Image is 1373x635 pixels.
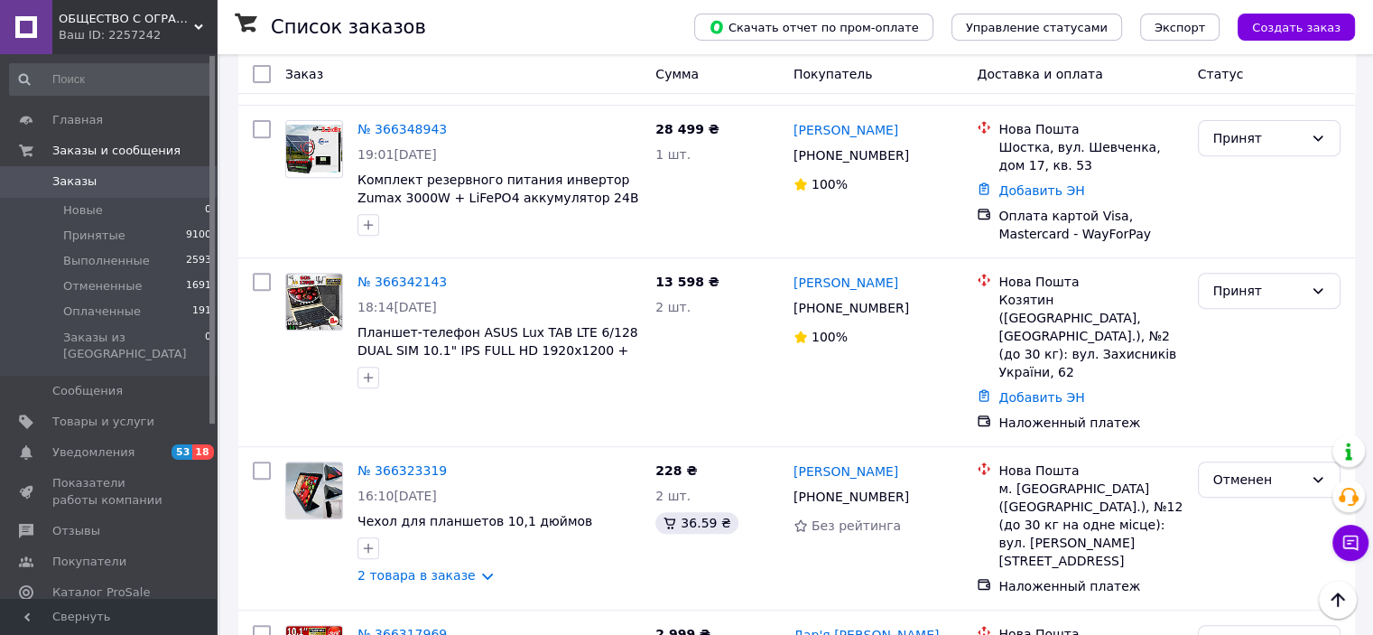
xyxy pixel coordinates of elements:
span: Без рейтинга [812,518,901,533]
div: Ваш ID: 2257242 [59,27,217,43]
h1: Список заказов [271,16,426,38]
span: 18:14[DATE] [357,300,437,314]
a: Чехол для планшетов 10,1 дюймов [357,514,592,528]
a: [PERSON_NAME] [793,274,898,292]
span: Покупатели [52,554,126,570]
a: № 366342143 [357,275,447,289]
div: 36.59 ₴ [655,512,738,534]
span: Экспорт [1155,21,1205,34]
button: Наверх [1319,581,1357,619]
a: Планшет-телефон ASUS Lux TAB LTE 6/128 DUAL SIM 10.1" IPS FULL HD 1920x1200 + Чехол с Bluetooth к... [357,325,638,376]
span: [PHONE_NUMBER] [793,490,909,504]
a: Фото товару [285,462,343,519]
div: Нова Пошта [998,462,1183,480]
div: Шостка, вул. Шевченка, дом 17, кв. 53 [998,138,1183,174]
span: 0 [205,330,211,362]
span: Каталог ProSale [52,584,150,601]
img: Фото товару [286,274,342,330]
button: Экспорт [1140,14,1220,41]
span: 9100 [186,228,211,244]
span: 28 499 ₴ [655,122,719,136]
span: Отзывы [52,523,100,539]
div: Наложенный платеж [998,414,1183,432]
span: [PHONE_NUMBER] [793,148,909,163]
a: № 366323319 [357,463,447,478]
span: Новые [63,202,103,219]
input: Поиск [9,63,213,96]
div: Принят [1213,281,1303,301]
span: 16:10[DATE] [357,489,437,503]
span: Управление статусами [966,21,1108,34]
button: Скачать отчет по пром-оплате [694,14,933,41]
span: Заказ [285,67,323,81]
div: Нова Пошта [998,120,1183,138]
a: Комплект резервного питания инвертор Zumax 3000W + LiFePO4 аккумулятор 24В 100А/ч с дисплеем + ка... [357,173,638,223]
span: Товары и услуги [52,414,154,430]
div: Принят [1213,128,1303,148]
span: 18 [192,444,213,460]
span: Главная [52,112,103,128]
a: № 366348943 [357,122,447,136]
span: Показатели работы компании [52,475,167,508]
img: Фото товару [286,462,342,518]
span: 1691 [186,278,211,294]
a: [PERSON_NAME] [793,462,898,481]
span: 1 шт. [655,147,691,162]
a: Добавить ЭН [998,390,1084,405]
span: 2 шт. [655,300,691,314]
a: 2 товара в заказе [357,568,476,583]
span: Доставка и оплата [977,67,1102,81]
span: Оплаченные [63,303,141,320]
span: Скачать отчет по пром-оплате [709,19,919,35]
img: Фото товару [286,125,342,173]
button: Создать заказ [1238,14,1355,41]
div: Наложенный платеж [998,577,1183,595]
span: 2 шт. [655,489,691,503]
span: 100% [812,177,848,191]
span: Уведомления [52,444,135,461]
span: Выполненные [63,253,150,269]
div: Нова Пошта [998,273,1183,291]
button: Чат с покупателем [1332,525,1368,561]
span: 191 [192,303,211,320]
button: Управление статусами [951,14,1122,41]
span: ОБЩЕСТВО С ОГРАНИЧЕННОЙ ОТВЕТСТВЕННОСТЬЮ "АДРОНИКС ТРЕЙДИНГ" [59,11,194,27]
a: Фото товару [285,273,343,331]
span: 53 [172,444,192,460]
span: Принятые [63,228,125,244]
span: [PHONE_NUMBER] [793,301,909,315]
span: 0 [205,202,211,219]
span: 2593 [186,253,211,269]
div: м. [GEOGRAPHIC_DATA] ([GEOGRAPHIC_DATA].), №12 (до 30 кг на одне місце): вул. [PERSON_NAME][STREE... [998,480,1183,570]
span: Создать заказ [1252,21,1341,34]
a: Фото товару [285,120,343,178]
span: Статус [1198,67,1244,81]
span: Отмененные [63,278,142,294]
a: Создать заказ [1220,19,1355,33]
span: 19:01[DATE] [357,147,437,162]
div: Оплата картой Visa, Mastercard - WayForPay [998,207,1183,243]
span: Сообщения [52,383,123,399]
a: [PERSON_NAME] [793,121,898,139]
span: Покупатель [793,67,873,81]
span: Заказы из [GEOGRAPHIC_DATA] [63,330,205,362]
a: Добавить ЭН [998,183,1084,198]
span: 100% [812,330,848,344]
span: 13 598 ₴ [655,275,719,289]
span: Заказы [52,173,97,190]
div: Козятин ([GEOGRAPHIC_DATA], [GEOGRAPHIC_DATA].), №2 (до 30 кг): вул. Захисників України, 62 [998,291,1183,381]
div: Отменен [1213,470,1303,490]
span: 228 ₴ [655,463,697,478]
span: Заказы и сообщения [52,143,181,159]
span: Сумма [655,67,699,81]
